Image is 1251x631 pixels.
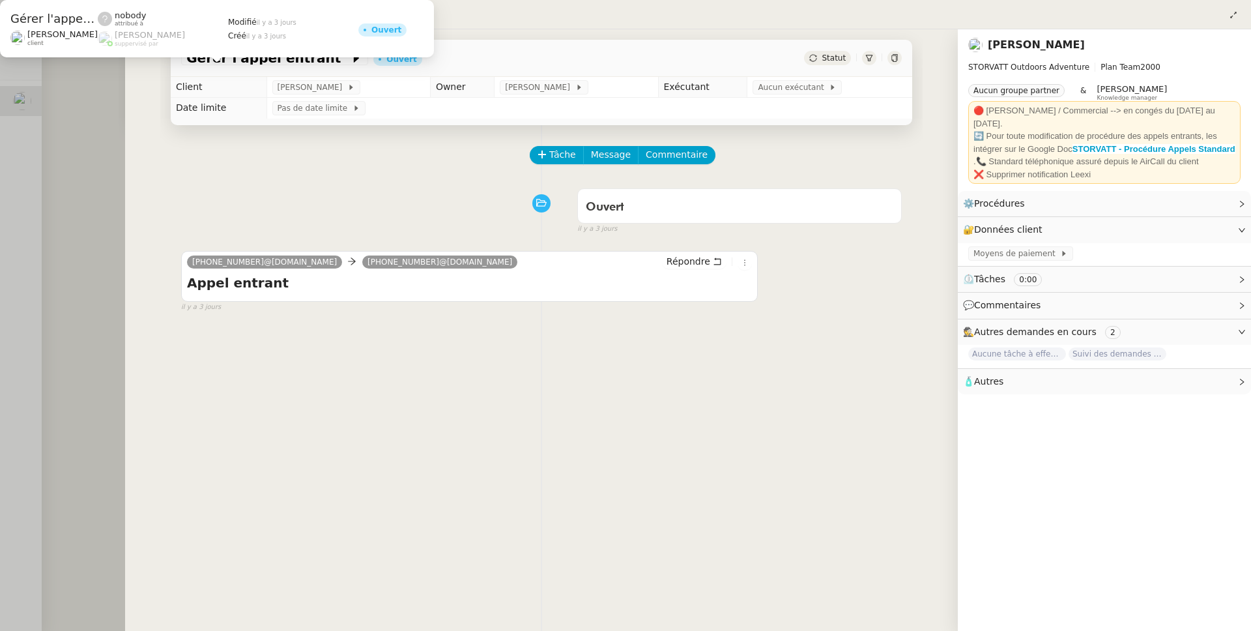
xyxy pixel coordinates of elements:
div: .📞 Standard téléphonique assuré depuis le AirCall du client [973,155,1235,168]
div: 🔴 [PERSON_NAME] / Commercial --> en congés du [DATE] au [DATE]. [973,104,1235,130]
span: il y a 3 jours [181,302,221,313]
td: Exécutant [658,77,747,98]
div: 💬Commentaires [958,293,1251,318]
span: Aucun exécutant [758,81,829,94]
span: Aucune tâche à effectuer [968,347,1066,360]
span: Plan Team [1100,63,1140,72]
div: 🔄 Pour toute modification de procédure des appels entrants, les intégrer sur le Google Doc [973,130,1235,155]
button: Commentaire [638,146,715,164]
span: & [1080,84,1086,101]
button: Répondre [662,254,726,269]
span: Procédures [974,198,1025,209]
nz-tag: Aucun groupe partner [968,84,1065,97]
span: ⚙️ [963,196,1031,211]
span: Autres [974,376,1003,387]
span: 💬 [963,300,1046,310]
span: 🧴 [963,376,1003,387]
span: [PERSON_NAME] [505,81,575,94]
div: 🕵️Autres demandes en cours 2 [958,319,1251,345]
span: 🔐 [963,222,1048,237]
span: Autres demandes en cours [974,327,1097,337]
span: Knowledge manager [1097,95,1157,102]
div: 🧴Autres [958,369,1251,394]
span: Tâches [974,274,1005,284]
a: STORVATT - Procédure Appels Standard [1072,144,1235,154]
img: users%2FRcIDm4Xn1TPHYwgLThSv8RQYtaM2%2Favatar%2F95761f7a-40c3-4bb5-878d-fe785e6f95b2 [968,38,983,52]
div: 🔐Données client [958,217,1251,242]
td: Client [171,77,266,98]
span: Message [591,147,631,162]
div: ❌ Supprimer notification Leexi [973,168,1235,181]
span: il y a 3 jours [577,224,617,235]
button: Message [583,146,639,164]
span: Commentaire [646,147,708,162]
span: Ouvert [586,201,624,213]
span: Gérer l'appel entrant [186,51,350,65]
td: Date limite [171,98,266,119]
h4: Appel entrant [187,274,752,292]
span: 🕵️ [963,327,1126,337]
span: Pas de date limite [278,102,352,115]
span: 2000 [1140,63,1160,72]
span: Tâche [549,147,576,162]
app-user-label: Knowledge manager [1097,84,1167,101]
span: STORVATT Outdoors Adventure [968,63,1089,72]
span: Statut [822,53,846,63]
span: ⏲️ [963,274,1053,284]
nz-tag: 2 [1105,326,1121,339]
span: [PERSON_NAME] [278,81,347,94]
span: [PERSON_NAME] [1097,84,1167,94]
div: ⚙️Procédures [958,191,1251,216]
span: Moyens de paiement [973,247,1060,260]
div: Ouvert [386,55,416,63]
button: Tâche [530,146,584,164]
span: Répondre [667,255,710,268]
span: [PHONE_NUMBER]@[DOMAIN_NAME] [367,257,512,267]
a: [PERSON_NAME] [988,38,1085,51]
td: Owner [430,77,494,98]
div: ⏲️Tâches 0:00 [958,267,1251,292]
span: Suivi des demandes / procédures en cours Storvatt - Client [PERSON_NAME] Jeandet [1069,347,1166,360]
span: [PHONE_NUMBER]@[DOMAIN_NAME] [192,257,337,267]
nz-tag: 0:00 [1014,273,1042,286]
span: Données client [974,224,1042,235]
span: Commentaires [974,300,1041,310]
